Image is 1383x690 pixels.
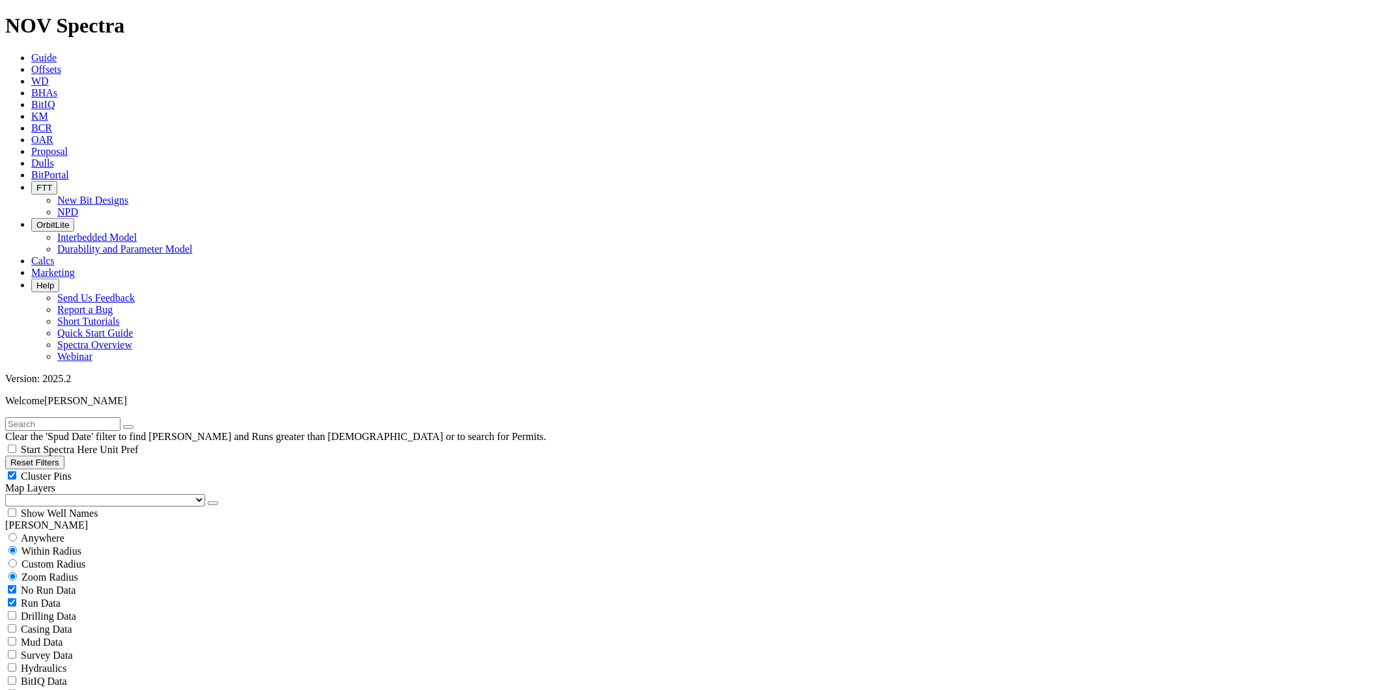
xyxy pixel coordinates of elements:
a: Send Us Feedback [57,292,135,303]
a: BCR [31,122,52,133]
div: Version: 2025.2 [5,373,1378,385]
a: Proposal [31,146,68,157]
a: Guide [31,52,57,63]
div: [PERSON_NAME] [5,519,1378,531]
span: Drilling Data [21,611,76,622]
span: Survey Data [21,650,73,661]
a: Report a Bug [57,304,113,315]
span: Within Radius [21,545,81,557]
a: Spectra Overview [57,339,132,350]
span: No Run Data [21,585,76,596]
span: Start Spectra Here [21,444,97,455]
a: Offsets [31,64,61,75]
span: Help [36,281,54,290]
span: FTT [36,183,52,193]
input: Search [5,417,120,431]
span: Mud Data [21,637,63,648]
a: Dulls [31,158,54,169]
a: Short Tutorials [57,316,120,327]
input: Start Spectra Here [8,445,16,453]
span: BitIQ Data [21,676,67,687]
span: Custom Radius [21,559,85,570]
a: Quick Start Guide [57,327,133,338]
a: Webinar [57,351,92,362]
span: Clear the 'Spud Date' filter to find [PERSON_NAME] and Runs greater than [DEMOGRAPHIC_DATA] or to... [5,431,546,442]
span: Zoom Radius [21,572,78,583]
a: Calcs [31,255,55,266]
a: KM [31,111,48,122]
span: Casing Data [21,624,72,635]
button: FTT [31,181,57,195]
span: Unit Pref [100,444,138,455]
span: Hydraulics [21,663,66,674]
a: WD [31,76,49,87]
button: Help [31,279,59,292]
h1: NOV Spectra [5,14,1378,38]
a: Durability and Parameter Model [57,243,193,255]
span: Run Data [21,598,61,609]
p: Welcome [5,395,1378,407]
span: Cluster Pins [21,471,72,482]
span: Map Layers [5,482,55,493]
a: OAR [31,134,53,145]
a: Interbedded Model [57,232,137,243]
a: BitIQ [31,99,55,110]
span: Anywhere [21,532,64,544]
span: Show Well Names [21,508,98,519]
filter-controls-checkbox: Hydraulics Analysis [5,661,1378,674]
a: BitPortal [31,169,69,180]
a: BHAs [31,87,57,98]
a: NPD [57,206,78,217]
a: Marketing [31,267,75,278]
button: Reset Filters [5,456,64,469]
span: [PERSON_NAME] [44,395,127,406]
button: OrbitLite [31,218,74,232]
span: OrbitLite [36,220,69,230]
a: New Bit Designs [57,195,128,206]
